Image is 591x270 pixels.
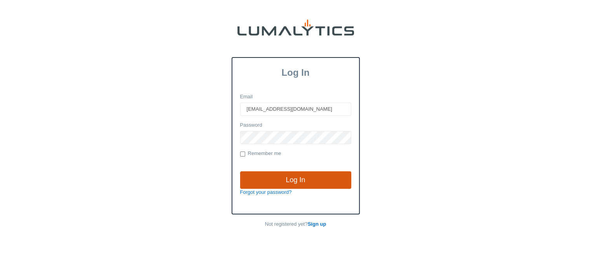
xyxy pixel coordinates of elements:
h3: Log In [232,67,359,78]
input: Remember me [240,152,245,157]
a: Sign up [308,221,326,227]
a: Forgot your password? [240,189,292,195]
input: Email [240,103,351,116]
label: Remember me [240,150,281,158]
p: Not registered yet? [232,221,360,228]
label: Password [240,122,262,129]
img: lumalytics-black-e9b537c871f77d9ce8d3a6940f85695cd68c596e3f819dc492052d1098752254.png [237,19,354,36]
label: Email [240,93,253,101]
input: Log In [240,171,351,189]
